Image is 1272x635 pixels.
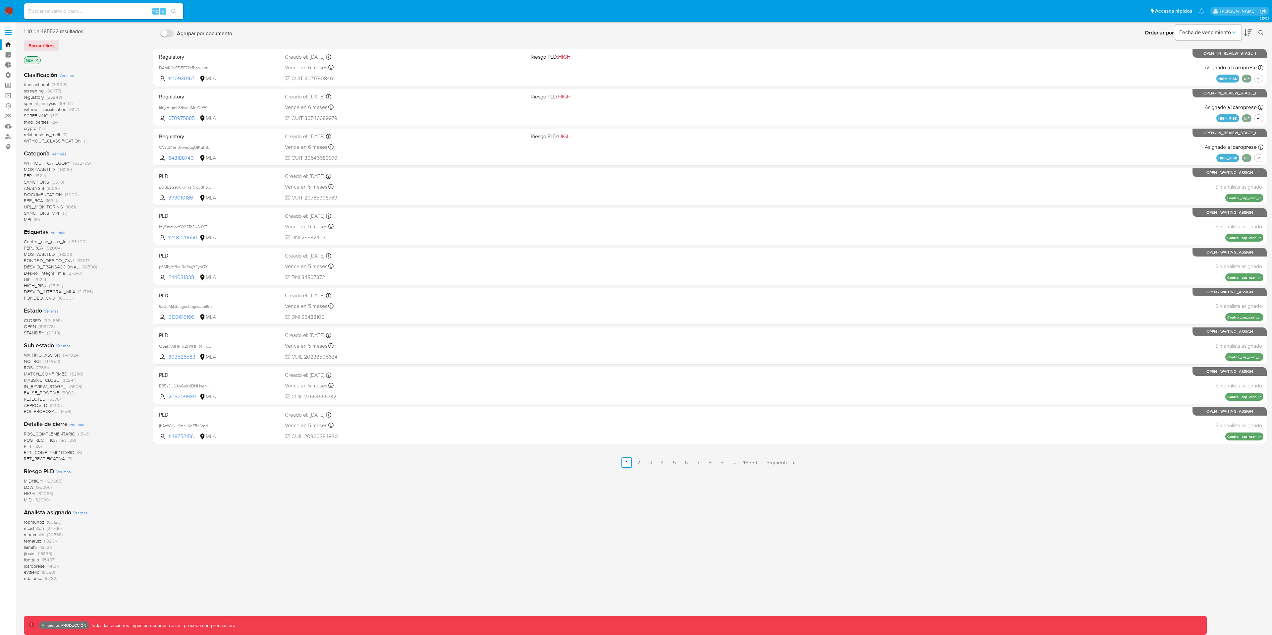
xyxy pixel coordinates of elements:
[1260,8,1267,15] a: Salir
[1199,8,1204,14] a: Notificaciones
[42,624,86,627] p: Ambiente: PRODUCCIÓN
[1220,8,1258,14] p: leidy.martinez@mercadolibre.com.co
[153,8,158,14] span: ⌥
[24,7,183,16] input: Buscar usuario o caso...
[89,622,235,629] p: Todas las acciones impactan usuarios reales, proceda con precaución.
[162,8,164,14] span: s
[167,7,181,16] button: search-icon
[1155,8,1192,15] span: Accesos rápidos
